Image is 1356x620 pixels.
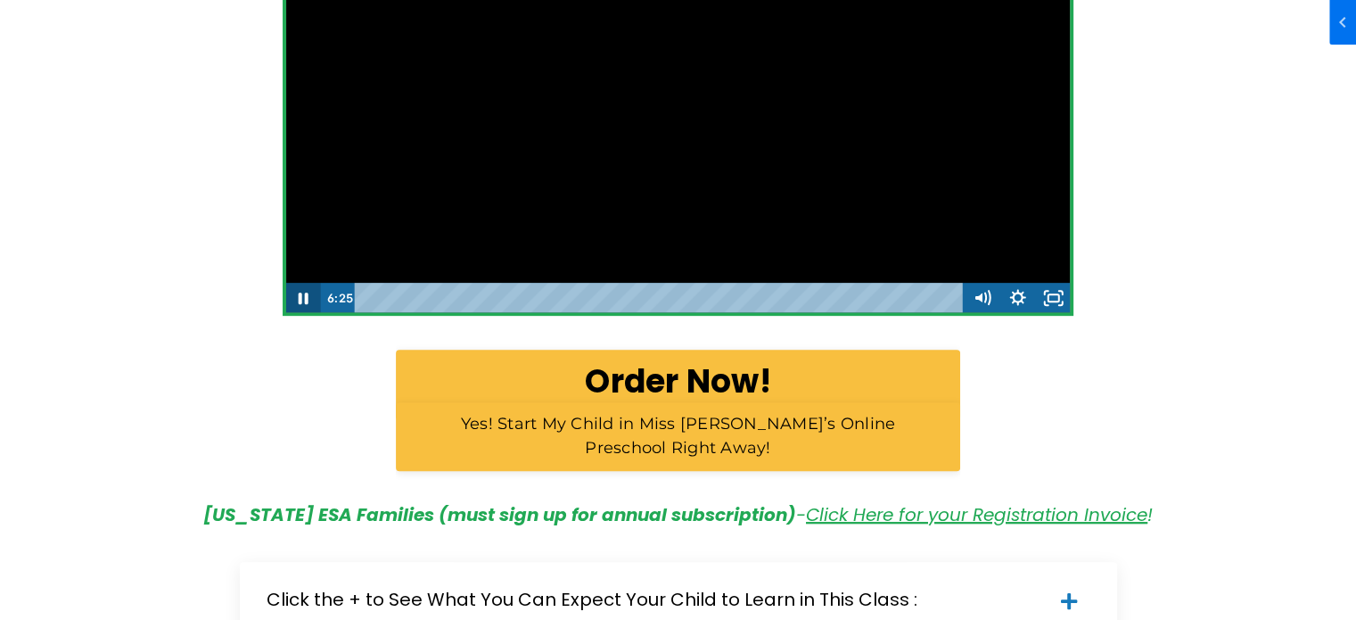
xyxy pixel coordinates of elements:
[368,283,955,313] div: Playbar
[3,12,24,33] span: chevron_left
[585,359,771,404] b: Order Now!
[267,589,1040,610] h5: Click the + to See What You Can Expect Your Child to Learn in This Class :
[964,283,999,313] button: Mute
[203,502,1153,527] em: - !
[396,350,961,420] a: Order Now!
[203,502,796,527] strong: [US_STATE] ESA Families (must sign up for annual subscription)
[999,283,1035,313] button: Show settings menu
[396,402,961,471] a: Yes! Start My Child in Miss [PERSON_NAME]’s Online Preschool Right Away!
[806,502,1147,527] a: Click Here for your Registration Invoice
[285,283,321,313] button: Pause
[1035,283,1071,313] button: Fullscreen
[461,414,896,458] span: Yes! Start My Child in Miss [PERSON_NAME]’s Online Preschool Right Away!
